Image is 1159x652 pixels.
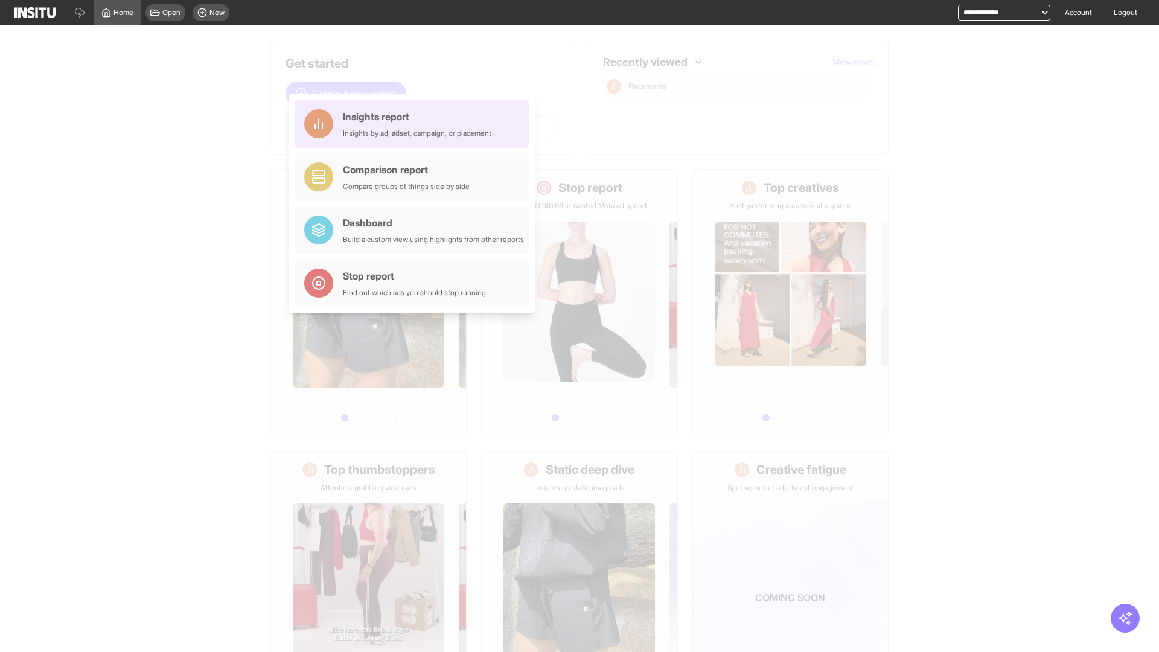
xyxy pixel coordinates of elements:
div: Insights report [343,109,491,124]
div: Find out which ads you should stop running [343,288,486,298]
span: New [209,8,225,18]
div: Insights by ad, adset, campaign, or placement [343,129,491,138]
div: Compare groups of things side by side [343,182,470,191]
span: Open [162,8,180,18]
span: Home [113,8,133,18]
div: Stop report [343,269,486,283]
div: Build a custom view using highlights from other reports [343,235,524,245]
div: Comparison report [343,162,470,177]
div: Dashboard [343,216,524,230]
img: Logo [14,7,56,18]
